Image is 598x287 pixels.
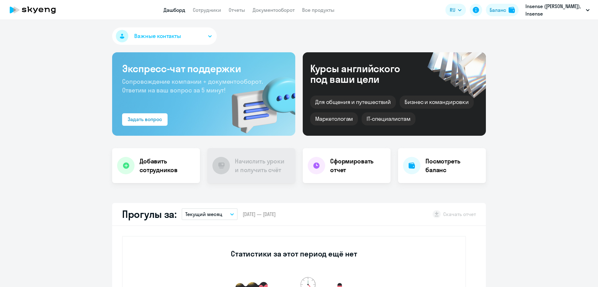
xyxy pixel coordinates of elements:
p: Insense ([PERSON_NAME]), Insense [525,2,583,17]
button: Insense ([PERSON_NAME]), Insense [522,2,593,17]
div: Маркетологам [310,112,358,125]
p: Текущий месяц [185,210,222,218]
h4: Добавить сотрудников [140,157,195,174]
button: Задать вопрос [122,113,168,126]
div: Бизнес и командировки [400,96,474,109]
div: Для общения и путешествий [310,96,396,109]
button: RU [445,4,466,16]
a: Дашборд [164,7,185,13]
span: [DATE] — [DATE] [243,211,276,218]
h4: Посмотреть баланс [425,157,481,174]
h4: Сформировать отчет [330,157,386,174]
span: Сопровождение компании + документооборот. Ответим на ваш вопрос за 5 минут! [122,78,263,94]
div: Задать вопрос [128,115,162,123]
a: Все продукты [302,7,335,13]
h4: Начислить уроки и получить счёт [235,157,289,174]
h3: Статистики за этот период ещё нет [231,249,357,259]
img: bg-img [223,66,295,136]
div: IT-специалистам [362,112,415,125]
button: Текущий месяц [182,208,238,220]
h2: Прогулы за: [122,208,177,220]
div: Курсы английского под ваши цели [310,63,417,84]
span: Важные контакты [134,32,181,40]
button: Важные контакты [112,27,217,45]
button: Балансbalance [486,4,519,16]
a: Документооборот [253,7,295,13]
span: RU [450,6,455,14]
div: Баланс [490,6,506,14]
img: balance [509,7,515,13]
h3: Экспресс-чат поддержки [122,62,285,75]
a: Сотрудники [193,7,221,13]
a: Отчеты [229,7,245,13]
